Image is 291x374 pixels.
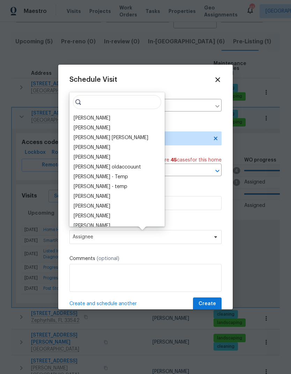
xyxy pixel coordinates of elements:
div: [PERSON_NAME] [PERSON_NAME] [74,134,148,141]
div: [PERSON_NAME] [74,115,110,122]
label: Home [69,92,222,99]
label: Comments [69,255,222,262]
span: There are case s for this home [149,157,222,164]
div: [PERSON_NAME] [74,213,110,220]
div: [PERSON_NAME] [74,203,110,210]
div: [PERSON_NAME] [74,154,110,161]
span: Create [199,300,216,308]
span: (optional) [97,256,119,261]
div: [PERSON_NAME] [74,193,110,200]
button: Create [193,297,222,310]
span: Assignee [73,234,209,240]
div: [PERSON_NAME] - Temp [74,173,128,180]
span: Create and schedule another [69,300,137,307]
span: 45 [171,158,177,163]
div: [PERSON_NAME] [74,124,110,131]
div: [PERSON_NAME] [74,222,110,229]
div: [PERSON_NAME] - temp [74,183,127,190]
div: [PERSON_NAME] oldaccouunt [74,164,141,171]
button: Open [212,166,222,176]
span: Close [214,76,222,84]
div: [PERSON_NAME] [74,144,110,151]
span: Schedule Visit [69,76,117,83]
